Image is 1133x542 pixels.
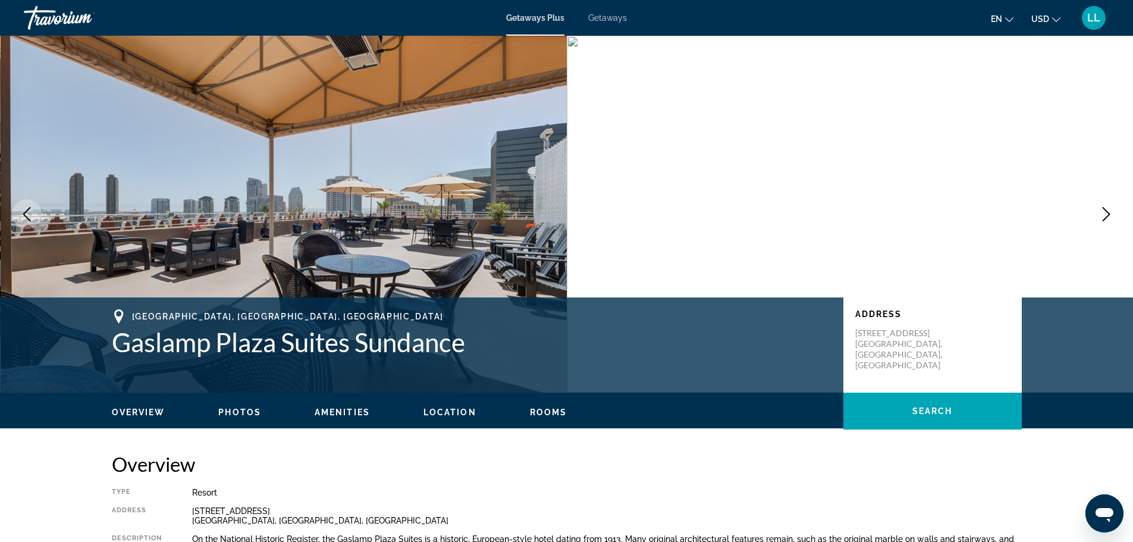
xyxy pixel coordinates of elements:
button: User Menu [1078,5,1109,30]
h2: Overview [112,452,1022,476]
span: en [991,14,1002,24]
span: Location [423,408,476,417]
button: Search [843,393,1022,430]
button: Photos [218,407,261,418]
span: LL [1087,12,1100,24]
span: Rooms [530,408,567,417]
button: Previous image [12,199,42,229]
a: Travorium [24,2,143,33]
span: Overview [112,408,165,417]
span: Amenities [315,408,370,417]
button: Overview [112,407,165,418]
button: Change language [991,10,1013,27]
button: Next image [1091,199,1121,229]
div: Type [112,488,162,497]
button: Rooms [530,407,567,418]
button: Amenities [315,407,370,418]
span: [GEOGRAPHIC_DATA], [GEOGRAPHIC_DATA], [GEOGRAPHIC_DATA] [132,312,444,321]
span: USD [1031,14,1049,24]
a: Getaways Plus [506,13,564,23]
button: Location [423,407,476,418]
p: Address [855,309,1010,319]
span: Search [912,406,953,416]
div: Address [112,506,162,525]
p: [STREET_ADDRESS] [GEOGRAPHIC_DATA], [GEOGRAPHIC_DATA], [GEOGRAPHIC_DATA] [855,328,950,371]
button: Change currency [1031,10,1060,27]
a: Getaways [588,13,627,23]
iframe: Button to launch messaging window [1085,494,1123,532]
span: Photos [218,408,261,417]
div: [STREET_ADDRESS] [GEOGRAPHIC_DATA], [GEOGRAPHIC_DATA], [GEOGRAPHIC_DATA] [192,506,1022,525]
h1: Gaslamp Plaza Suites Sundance [112,327,831,358]
div: Resort [192,488,1022,497]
